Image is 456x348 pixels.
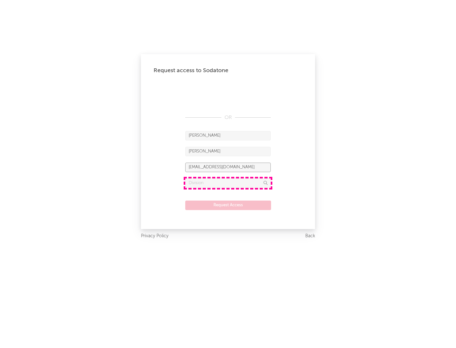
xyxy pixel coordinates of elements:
[185,178,271,188] input: Division
[185,114,271,121] div: OR
[141,232,168,240] a: Privacy Policy
[185,147,271,156] input: Last Name
[185,201,271,210] button: Request Access
[305,232,315,240] a: Back
[185,131,271,140] input: First Name
[154,67,302,74] div: Request access to Sodatone
[185,163,271,172] input: Email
